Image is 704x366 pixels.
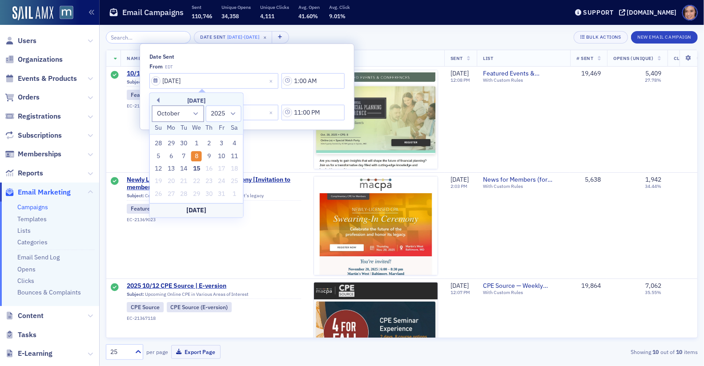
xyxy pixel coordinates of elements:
span: Sent [451,55,463,61]
div: CPE Source [127,302,164,312]
div: 19,469 [576,70,601,78]
a: Subscriptions [5,131,62,140]
div: Not available Thursday, October 23rd, 2025 [204,176,214,187]
a: View Homepage [53,6,73,21]
span: Featured Events & Conferences — Weekly Publication [483,70,564,78]
span: List [483,55,493,61]
div: Not available Friday, October 31st, 2025 [217,189,227,199]
div: EC-21369023 [127,217,301,223]
a: [URL][DOMAIN_NAME] [21,208,90,215]
div: Support [583,8,614,16]
a: Templates [17,215,47,223]
div: 25 [110,347,130,357]
div: Choose Wednesday, October 1st, 2025 [191,139,202,149]
span: [DATE] [451,175,469,183]
p: Unique Opens [221,4,251,10]
span: Orders [18,92,40,102]
div: ok, but we've got people in the new view with a start date in [DATE] as well [32,36,171,64]
time: 12:07 PM [451,289,470,295]
div: Not available Friday, October 17th, 2025 [217,163,227,174]
div: Date Sent [149,53,174,60]
time: 12:08 PM [451,77,470,83]
p: Sent [192,4,212,10]
span: [DATE] [244,34,259,40]
div: Looks like that's because they lost their legacy membership status and it was re-added back:[URL]... [7,91,146,324]
span: # Sent [576,55,593,61]
button: Close [266,73,278,88]
div: Showing out of items [507,348,698,356]
span: Tasks [18,330,36,340]
div: Choose Wednesday, October 8th, 2025 [191,151,202,162]
strong: 10 [675,348,684,356]
div: - [227,33,260,42]
div: Not available Thursday, October 30th, 2025 [204,189,214,199]
h1: [PERSON_NAME] [43,4,101,11]
div: Choose Monday, October 13th, 2025 [166,163,177,174]
div: Not available Wednesday, October 22nd, 2025 [191,176,202,187]
div: Choose Tuesday, September 30th, 2025 [178,139,189,149]
div: Sent [111,177,119,186]
div: [DATE] [150,96,243,105]
div: Not available Sunday, October 26th, 2025 [153,189,164,199]
div: Choose Saturday, October 11th, 2025 [229,151,240,162]
div: 5,638 [576,176,601,184]
div: With Custom Rules [483,290,564,295]
div: Sent [111,71,119,80]
div: Choose Sunday, October 5th, 2025 [153,151,164,162]
div: Not available Saturday, October 18th, 2025 [229,163,240,174]
div: Not available Sunday, October 19th, 2025 [153,176,164,187]
img: SailAMX [60,6,73,20]
div: Choose Monday, September 29th, 2025 [166,139,177,149]
div: Date Sent [201,34,226,40]
div: part of the 94 [114,65,171,85]
div: Not available Saturday, October 25th, 2025 [229,176,240,187]
span: EDT [165,64,173,70]
button: Bulk Actions [574,31,628,44]
div: Choose Thursday, October 2nd, 2025 [204,139,214,149]
div: Choose Tuesday, October 14th, 2025 [178,163,189,174]
a: 10/14 Featured Events & Conferences [127,70,301,78]
span: 110,746 [192,12,212,20]
a: Organizations [5,55,63,64]
input: Search… [106,31,191,44]
div: Bulk Actions [586,35,621,40]
label: per page [146,348,168,356]
div: Choose Sunday, October 12th, 2025 [153,163,164,174]
a: New Email Campaign [631,32,698,40]
button: Emoji picker [28,291,35,298]
div: Celebrate the future of the profession & honor it's legacy [127,193,301,201]
button: Home [139,4,156,20]
span: [DATE] [451,282,469,290]
a: Orders [5,92,40,102]
a: Bounces & Complaints [17,288,81,296]
div: 27.78% [645,77,661,83]
div: Featured Events [127,204,175,214]
div: Upcoming Online CPE in Various Areas of Interest [127,291,301,299]
a: SailAMX [12,6,53,20]
span: E-Learning [18,349,52,358]
button: go back [6,4,23,20]
div: from [149,63,163,70]
div: 34.44% [645,183,661,189]
span: Email Marketing [18,187,71,197]
div: From tax to tech — fall events you can’t miss 🍁 [127,79,301,87]
a: Registrations [5,111,61,121]
div: Mo [166,123,177,134]
a: CPE Source — Weekly Upcoming CPE Course List [483,282,564,290]
div: 7,062 [645,282,661,290]
div: ok, but we've got people in the new view with a start date in [DATE] as well [39,42,164,59]
button: Gif picker [42,291,49,298]
strong: 10 [651,348,660,356]
div: Featured Events [127,90,175,99]
a: Opens [17,265,36,273]
span: Registrations [18,111,61,121]
div: Choose Thursday, October 9th, 2025 [204,151,214,162]
a: Content [5,311,44,321]
div: Choose Monday, October 6th, 2025 [166,151,177,162]
div: Th [204,123,214,134]
span: Events & Products [18,74,77,84]
div: With Custom Rules [483,183,564,189]
span: Opens (Unique) [613,55,653,61]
